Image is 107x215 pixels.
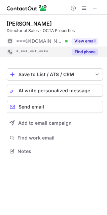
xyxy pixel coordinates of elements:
button: save-profile-one-click [7,68,103,81]
span: Send email [19,104,44,110]
div: [PERSON_NAME] [7,20,52,27]
div: Save to List / ATS / CRM [19,72,91,77]
div: Director of Sales - OCTA Properties [7,28,103,34]
button: AI write personalized message [7,85,103,97]
img: ContactOut v5.3.10 [7,4,47,12]
span: AI write personalized message [19,88,90,93]
button: Notes [7,147,103,156]
span: Find work email [17,135,100,141]
span: Add to email campaign [18,120,72,126]
button: Reveal Button [72,49,98,55]
button: Send email [7,101,103,113]
span: ***@[DOMAIN_NAME] [16,38,63,44]
button: Add to email campaign [7,117,103,129]
button: Find work email [7,133,103,143]
span: Notes [17,148,100,154]
button: Reveal Button [72,38,98,44]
